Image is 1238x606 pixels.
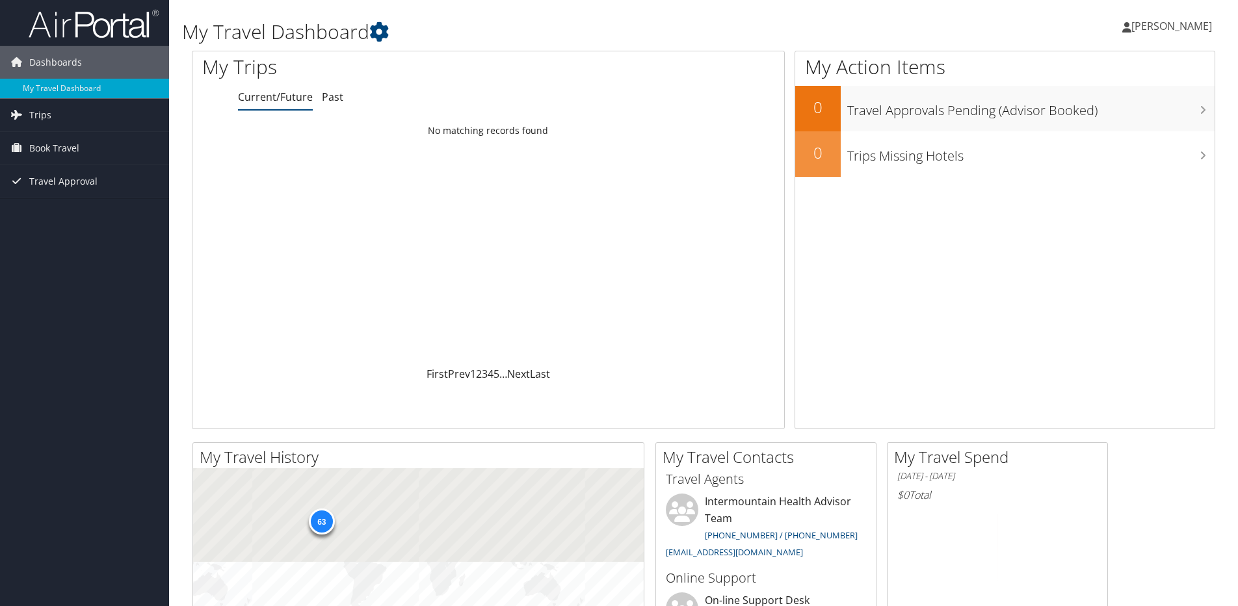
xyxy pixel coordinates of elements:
[308,508,334,534] div: 63
[663,446,876,468] h2: My Travel Contacts
[200,446,644,468] h2: My Travel History
[1122,7,1225,46] a: [PERSON_NAME]
[894,446,1107,468] h2: My Travel Spend
[29,99,51,131] span: Trips
[29,8,159,39] img: airportal-logo.png
[795,53,1215,81] h1: My Action Items
[29,46,82,79] span: Dashboards
[488,367,494,381] a: 4
[494,367,499,381] a: 5
[897,488,909,502] span: $0
[847,95,1215,120] h3: Travel Approvals Pending (Advisor Booked)
[666,569,866,587] h3: Online Support
[192,119,784,142] td: No matching records found
[705,529,858,541] a: [PHONE_NUMBER] / [PHONE_NUMBER]
[1131,19,1212,33] span: [PERSON_NAME]
[666,470,866,488] h3: Travel Agents
[666,546,803,558] a: [EMAIL_ADDRESS][DOMAIN_NAME]
[795,96,841,118] h2: 0
[897,488,1098,502] h6: Total
[795,131,1215,177] a: 0Trips Missing Hotels
[470,367,476,381] a: 1
[795,86,1215,131] a: 0Travel Approvals Pending (Advisor Booked)
[897,470,1098,482] h6: [DATE] - [DATE]
[795,142,841,164] h2: 0
[659,494,873,563] li: Intermountain Health Advisor Team
[202,53,528,81] h1: My Trips
[448,367,470,381] a: Prev
[238,90,313,104] a: Current/Future
[482,367,488,381] a: 3
[29,165,98,198] span: Travel Approval
[847,140,1215,165] h3: Trips Missing Hotels
[499,367,507,381] span: …
[427,367,448,381] a: First
[530,367,550,381] a: Last
[29,132,79,165] span: Book Travel
[322,90,343,104] a: Past
[507,367,530,381] a: Next
[182,18,877,46] h1: My Travel Dashboard
[476,367,482,381] a: 2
